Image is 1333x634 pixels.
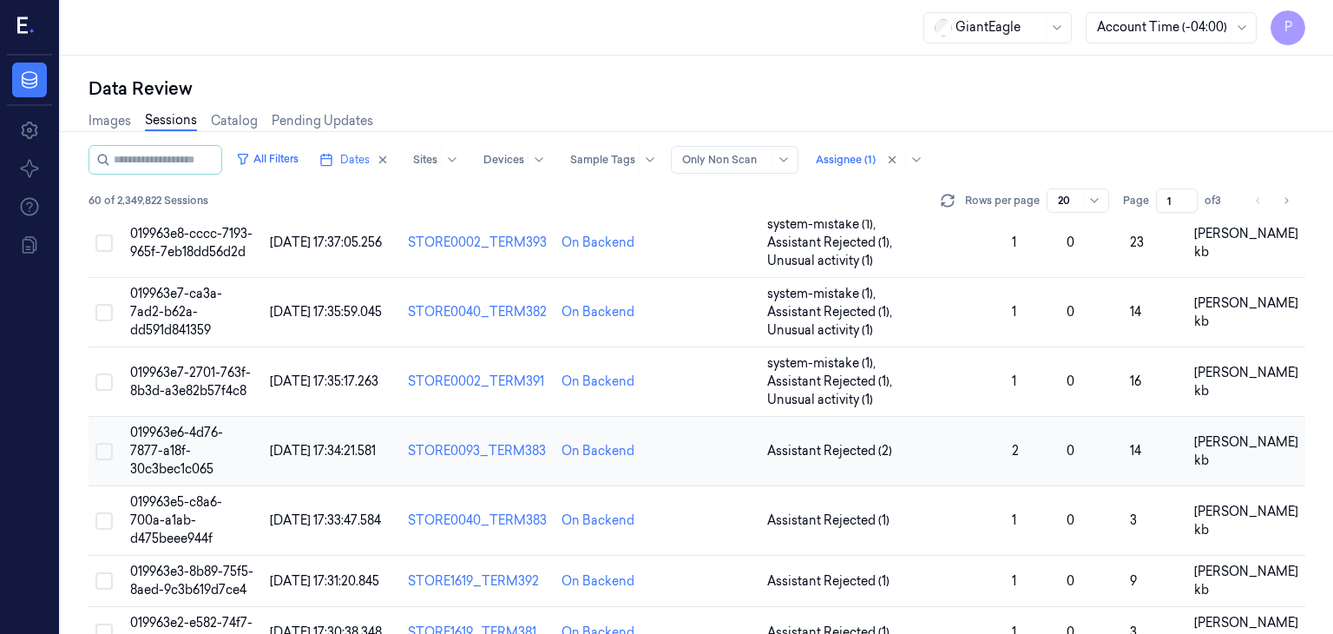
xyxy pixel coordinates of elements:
[1123,193,1149,208] span: Page
[89,112,131,130] a: Images
[408,234,548,252] div: STORE0002_TERM393
[1274,188,1298,213] button: Go to next page
[767,442,892,460] span: Assistant Rejected (2)
[1130,304,1141,320] span: 14
[95,304,113,321] button: Select row
[130,425,223,477] span: 019963e6-4d76-7877-a18f-30c3bec1c065
[561,512,634,530] div: On Backend
[1067,443,1074,459] span: 0
[1067,573,1074,589] span: 0
[270,234,382,250] span: [DATE] 17:37:05.256
[89,76,1305,101] div: Data Review
[270,373,378,389] span: [DATE] 17:35:17.263
[270,443,376,459] span: [DATE] 17:34:21.581
[130,286,222,338] span: 019963e7-ca3a-7ad2-b62a-dd591d841359
[767,512,890,530] span: Assistant Rejected (1)
[1067,373,1074,389] span: 0
[408,512,548,530] div: STORE0040_TERM383
[767,285,879,303] span: system-mistake (1) ,
[229,145,305,173] button: All Filters
[95,234,113,252] button: Select row
[767,234,896,252] span: Assistant Rejected (1) ,
[340,152,370,168] span: Dates
[1194,226,1298,260] span: [PERSON_NAME] kb
[408,303,548,321] div: STORE0040_TERM382
[561,303,634,321] div: On Backend
[1130,573,1137,589] span: 9
[767,354,879,373] span: system-mistake (1) ,
[211,112,258,130] a: Catalog
[1012,443,1019,459] span: 2
[1067,304,1074,320] span: 0
[767,303,896,321] span: Assistant Rejected (1) ,
[1012,304,1016,320] span: 1
[408,373,548,391] div: STORE0002_TERM391
[1194,365,1298,399] span: [PERSON_NAME] kb
[767,321,873,340] span: Unusual activity (1)
[1194,434,1298,468] span: [PERSON_NAME] kb
[1130,373,1141,389] span: 16
[1067,234,1074,250] span: 0
[561,373,634,391] div: On Backend
[130,226,253,260] span: 019963e8-cccc-7193-965f-7eb18dd56d2d
[408,442,548,460] div: STORE0093_TERM383
[561,234,634,252] div: On Backend
[89,193,208,208] span: 60 of 2,349,822 Sessions
[1067,512,1074,528] span: 0
[145,111,197,131] a: Sessions
[767,391,873,409] span: Unusual activity (1)
[130,564,253,598] span: 019963e3-8b89-75f5-8aed-9c3b619d7ce4
[1130,443,1141,459] span: 14
[1205,193,1232,208] span: of 3
[1194,504,1298,538] span: [PERSON_NAME] kb
[95,373,113,391] button: Select row
[312,146,396,174] button: Dates
[1012,573,1016,589] span: 1
[270,304,382,320] span: [DATE] 17:35:59.045
[1012,373,1016,389] span: 1
[1012,512,1016,528] span: 1
[95,443,113,460] button: Select row
[270,512,381,528] span: [DATE] 17:33:47.584
[1130,234,1144,250] span: 23
[1012,234,1016,250] span: 1
[130,494,222,546] span: 019963e5-c8a6-700a-a1ab-d475beee944f
[408,572,548,591] div: STORE1619_TERM392
[130,365,251,399] span: 019963e7-2701-763f-8b3d-a3e82b57f4c8
[767,373,896,391] span: Assistant Rejected (1) ,
[272,112,373,130] a: Pending Updates
[561,572,634,591] div: On Backend
[1130,512,1137,528] span: 3
[767,252,873,270] span: Unusual activity (1)
[95,572,113,590] button: Select row
[767,572,890,591] span: Assistant Rejected (1)
[1246,188,1298,213] nav: pagination
[1194,564,1298,598] span: [PERSON_NAME] kb
[1271,10,1305,45] button: P
[270,573,379,589] span: [DATE] 17:31:20.845
[965,193,1040,208] p: Rows per page
[561,442,634,460] div: On Backend
[1194,295,1298,329] span: [PERSON_NAME] kb
[95,512,113,530] button: Select row
[767,215,879,234] span: system-mistake (1) ,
